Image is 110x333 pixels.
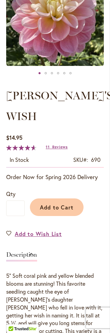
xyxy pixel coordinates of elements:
a: Description [6,252,37,262]
button: Add to Cart [30,198,84,216]
div: GABBIE'S WISH [61,68,67,78]
span: Add to Wish List [15,230,62,238]
strong: SKU [73,156,88,163]
div: 93% [6,145,36,150]
div: 690 [91,156,100,164]
a: 11 Reviews [46,145,68,149]
div: Gabbie's Wish [43,68,49,78]
div: Gabbie's Wish [67,68,74,78]
p: Order Now for Spring 2026 Delivery [6,173,104,181]
div: GABBIE'S WISH [55,68,61,78]
span: 11 [46,145,49,149]
span: Qty [6,190,15,197]
div: GABBIE'S WISH [49,68,55,78]
span: Add to Cart [40,204,74,211]
div: Availability [10,156,29,164]
span: In stock [10,156,29,163]
div: Gabbie's Wish [36,68,43,78]
span: Reviews [52,145,68,149]
span: $14.95 [6,134,22,141]
iframe: Launch Accessibility Center [5,308,24,328]
a: Add to Wish List [6,230,62,238]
